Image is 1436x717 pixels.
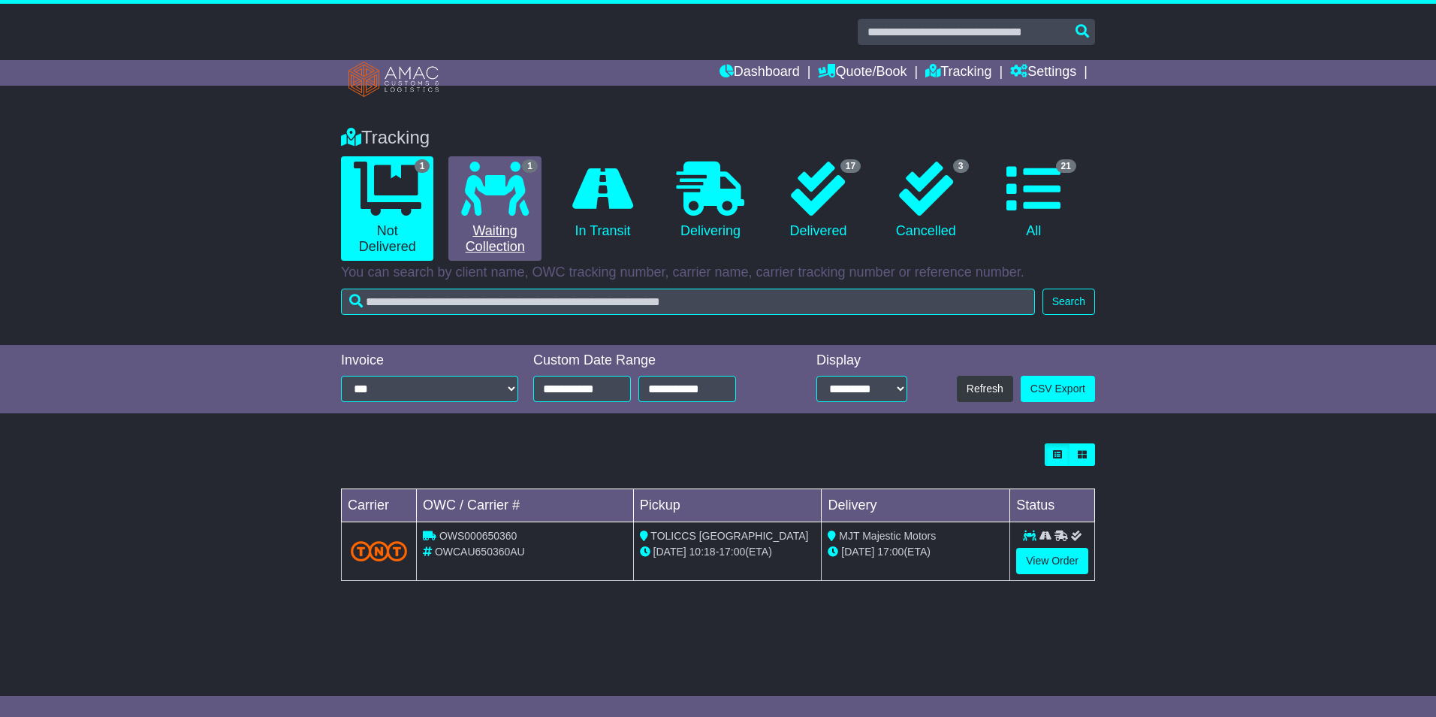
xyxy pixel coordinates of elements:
td: Delivery [822,489,1010,522]
div: Tracking [333,127,1103,149]
td: Pickup [633,489,822,522]
a: 1 Waiting Collection [448,156,541,261]
a: 3 Cancelled [879,156,972,245]
a: View Order [1016,548,1088,574]
a: CSV Export [1021,376,1095,402]
span: 1 [415,159,430,173]
td: Carrier [342,489,417,522]
button: Search [1042,289,1095,315]
div: (ETA) [828,544,1003,560]
div: Display [816,352,907,369]
td: OWC / Carrier # [417,489,634,522]
span: TOLICCS [GEOGRAPHIC_DATA] [650,530,808,542]
span: 10:18 [689,546,716,558]
span: 17 [840,159,861,173]
a: 1 Not Delivered [341,156,433,261]
span: [DATE] [653,546,686,558]
span: [DATE] [841,546,874,558]
a: Tracking [925,60,991,86]
a: Settings [1010,60,1076,86]
span: 21 [1056,159,1076,173]
span: 17:00 [719,546,745,558]
span: OWCAU650360AU [435,546,525,558]
a: In Transit [557,156,649,245]
a: 21 All [988,156,1080,245]
p: You can search by client name, OWC tracking number, carrier name, carrier tracking number or refe... [341,265,1095,281]
img: TNT_Domestic.png [351,541,407,561]
div: - (ETA) [640,544,816,560]
a: Delivering [664,156,756,245]
div: Invoice [341,352,518,369]
span: OWS000650360 [439,530,517,542]
span: 3 [953,159,969,173]
span: 1 [522,159,538,173]
td: Status [1010,489,1095,522]
button: Refresh [957,376,1013,402]
span: MJT Majestic Motors [839,530,936,542]
a: Quote/Book [818,60,907,86]
a: Dashboard [720,60,800,86]
div: Custom Date Range [533,352,774,369]
span: 17:00 [877,546,904,558]
a: 17 Delivered [772,156,864,245]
